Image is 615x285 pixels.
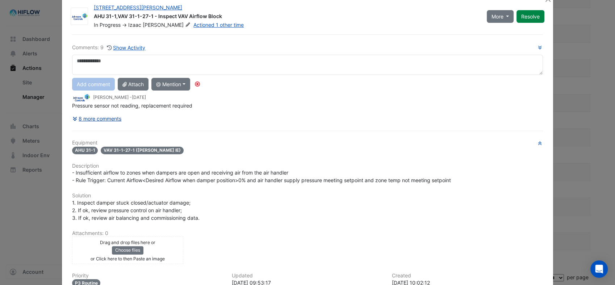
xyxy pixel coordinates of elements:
[72,163,543,169] h6: Description
[590,260,608,278] div: Open Intercom Messenger
[72,200,200,221] span: 1. Inspect damper stuck closed/actuator damage; 2. If ok, review pressure control on air handler;...
[72,102,192,109] span: Pressure sensor not reading, replacement required
[72,230,543,236] h6: Attachments: 0
[72,169,451,183] span: - Insufficient airflow to zones when dampers are open and receiving air from the air handler - Ru...
[72,140,543,146] h6: Equipment
[122,22,127,28] span: ->
[72,43,146,52] div: Comments: 9
[101,147,184,154] span: VAV 31-1-27-1 ([PERSON_NAME] IE)
[72,273,223,279] h6: Priority
[151,78,190,91] button: @ Mention
[143,21,192,29] span: [PERSON_NAME]
[516,10,544,23] button: Resolve
[106,43,146,52] button: Show Activity
[487,10,514,23] button: More
[491,13,503,20] span: More
[118,78,148,91] button: Attach
[112,246,143,254] button: Choose files
[94,22,121,28] span: In Progress
[193,22,244,28] a: Actioned 1 other time
[232,273,383,279] h6: Updated
[100,240,155,245] small: Drag and drop files here or
[94,4,182,11] a: [STREET_ADDRESS][PERSON_NAME]
[132,95,146,100] span: 2024-12-13 11:05:47
[72,193,543,199] h6: Solution
[91,256,165,261] small: or Click here to then Paste an image
[71,13,88,20] img: Johnson Controls
[94,13,478,21] div: AHU 31-1,VAV 31-1-27-1 - Inspect VAV Airflow Block
[72,112,122,125] button: 8 more comments
[93,94,146,101] small: [PERSON_NAME] -
[194,81,201,87] div: Tooltip anchor
[72,147,98,154] span: AHU 31-1
[392,273,543,279] h6: Created
[128,22,141,28] span: Izaac
[72,94,90,102] img: Johnson Controls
